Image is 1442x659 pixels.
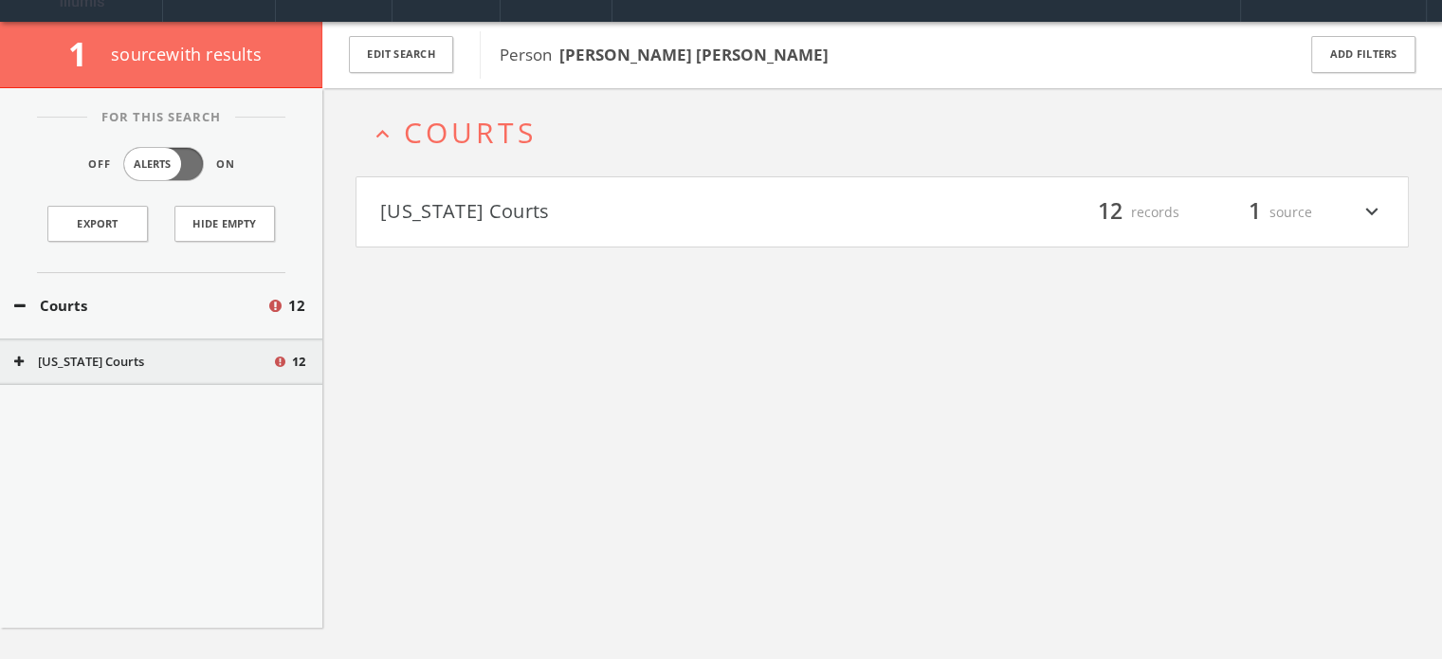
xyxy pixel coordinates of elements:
button: [US_STATE] Courts [380,196,883,229]
span: 12 [292,353,305,372]
i: expand_more [1360,196,1384,229]
span: Person [500,44,829,65]
button: expand_lessCourts [370,117,1409,148]
span: 1 [1240,195,1269,229]
button: Edit Search [349,36,453,73]
button: [US_STATE] Courts [14,353,272,372]
span: 12 [288,295,305,317]
span: 12 [1089,195,1131,229]
span: Courts [404,113,537,152]
a: Export [47,206,148,242]
b: [PERSON_NAME] [PERSON_NAME] [559,44,829,65]
span: Off [88,156,111,173]
div: source [1198,196,1312,229]
i: expand_less [370,121,395,147]
button: Courts [14,295,266,317]
span: 1 [68,31,103,76]
span: For This Search [87,108,235,127]
button: Add Filters [1311,36,1415,73]
span: source with results [111,43,262,65]
span: On [216,156,235,173]
div: records [1066,196,1179,229]
button: Hide Empty [174,206,275,242]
